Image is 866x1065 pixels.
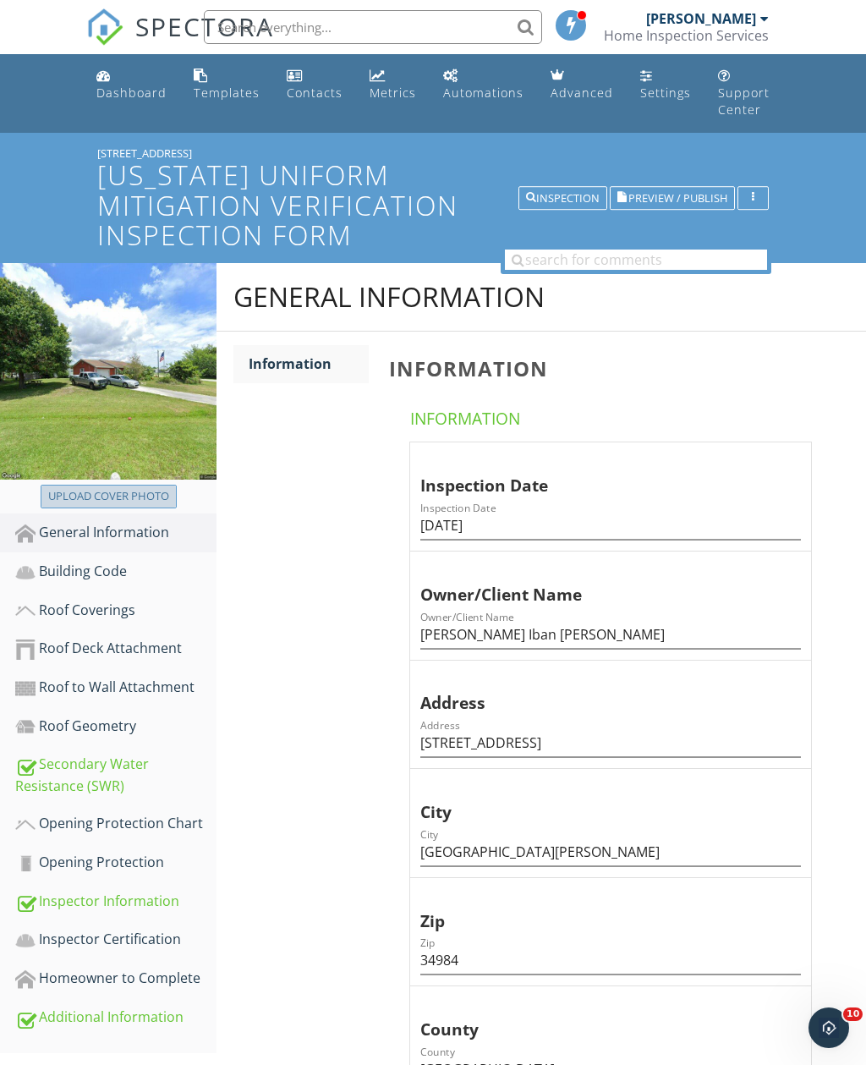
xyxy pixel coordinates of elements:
div: Inspection [526,192,600,204]
span: SPECTORA [135,8,274,44]
div: Inspector Certification [15,929,216,951]
div: [STREET_ADDRESS] [97,146,769,160]
input: Inspection Date [420,512,801,540]
div: Settings [640,85,691,101]
input: Zip [420,947,801,974]
div: Homeowner to Complete [15,968,216,990]
div: Roof to Wall Attachment [15,677,216,699]
div: City [420,776,782,825]
img: The Best Home Inspection Software - Spectora [86,8,123,46]
button: Preview / Publish [610,186,735,210]
div: Inspector Information [15,891,216,913]
div: County [420,993,782,1042]
a: Support Center [711,61,776,126]
a: Templates [187,61,266,109]
div: Additional Information [15,1007,216,1029]
a: Inspection [518,189,607,205]
a: Settings [633,61,698,109]
div: Roof Deck Attachment [15,638,216,660]
h1: [US_STATE] Uniform Mitigation Verification Inspection Form [97,160,769,250]
a: SPECTORA [86,23,274,58]
input: Search everything... [204,10,542,44]
div: Secondary Water Resistance (SWR) [15,754,216,796]
a: Metrics [363,61,423,109]
h3: Information [389,357,839,380]
input: City [420,838,801,866]
div: Opening Protection [15,852,216,874]
div: Metrics [370,85,416,101]
h4: Information [410,401,818,430]
div: Information [249,354,369,374]
a: Contacts [280,61,349,109]
div: Upload cover photo [48,488,169,505]
div: Inspection Date [420,449,782,498]
div: Contacts [287,85,343,101]
div: Templates [194,85,260,101]
iframe: Intercom live chat [808,1007,849,1048]
div: Owner/Client Name [420,558,782,607]
div: Roof Geometry [15,716,216,738]
input: search for comments [505,250,767,270]
button: Inspection [518,186,607,210]
span: 10 [843,1007,863,1021]
a: Automations (Basic) [436,61,530,109]
div: Automations [443,85,523,101]
div: Support Center [718,85,770,118]
div: General Information [15,522,216,544]
button: Upload cover photo [41,485,177,508]
a: Dashboard [90,61,173,109]
input: Address [420,729,801,757]
a: Preview / Publish [610,189,735,205]
div: [PERSON_NAME] [646,10,756,27]
input: Owner/Client Name [420,621,801,649]
div: Roof Coverings [15,600,216,622]
div: Dashboard [96,85,167,101]
div: Opening Protection Chart [15,813,216,835]
div: Home Inspection Services [604,27,769,44]
div: Advanced [551,85,613,101]
span: Preview / Publish [628,193,727,204]
div: Zip [420,885,782,934]
div: Building Code [15,561,216,583]
div: Address [420,667,782,716]
div: General Information [233,280,545,314]
a: Advanced [544,61,620,109]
